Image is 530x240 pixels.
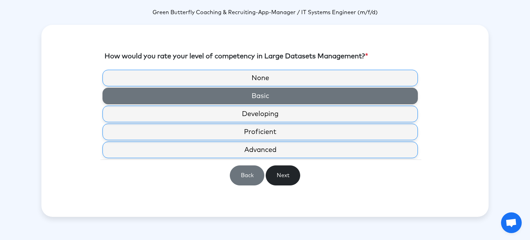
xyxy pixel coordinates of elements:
[102,88,418,104] label: Basic
[102,124,418,140] label: Proficient
[102,106,418,122] label: Developing
[102,70,418,86] label: None
[501,212,522,233] a: Open chat
[266,165,300,185] button: Next
[153,10,256,15] span: Green Butterfly Coaching & Recruiting
[258,10,378,15] span: App-Manager / IT Systems Engineer (m/f/d)
[105,51,368,61] label: How would you rate your level of competency in Large Datasets Management?
[102,142,418,158] label: Advanced
[41,8,489,17] p: -
[230,165,264,185] button: Back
